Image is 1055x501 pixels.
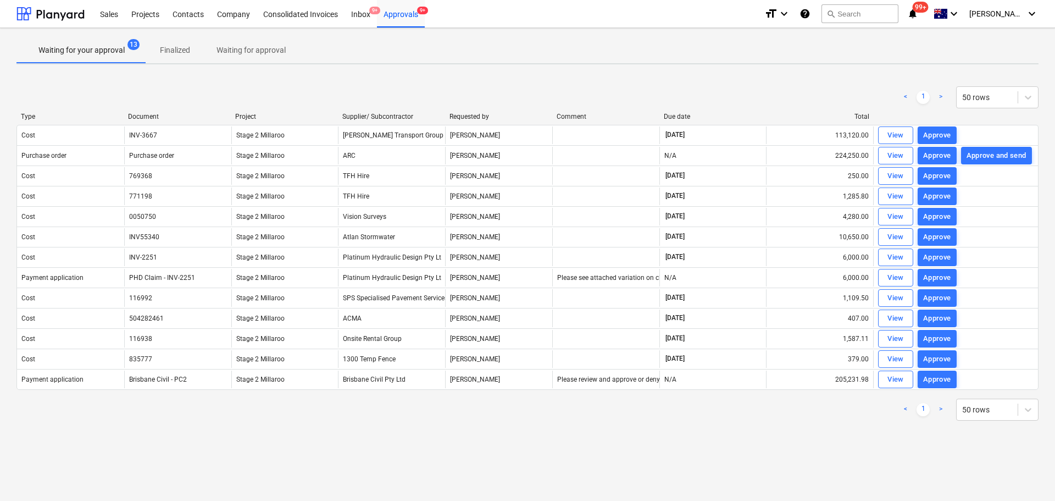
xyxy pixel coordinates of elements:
div: Approve [923,150,951,162]
a: Previous page [899,403,912,416]
div: 113,120.00 [766,126,873,144]
div: Cost [21,192,35,200]
div: 10,650.00 [766,228,873,246]
div: Cost [21,294,35,302]
p: Waiting for approval [216,45,286,56]
span: [DATE] [664,334,686,343]
div: Project [235,113,334,120]
button: View [878,371,913,388]
div: [PERSON_NAME] [445,289,552,307]
div: Purchase order [129,152,174,159]
div: View [887,333,904,345]
span: 9+ [417,7,428,14]
button: Approve [918,330,957,348]
button: Approve [918,249,957,266]
div: Approve [923,272,951,284]
div: Payment application [21,376,84,383]
div: Cost [21,213,35,221]
div: Total [771,113,869,120]
i: notifications [907,7,918,20]
div: Platinum Hydraulic Design Pty Lt [338,269,445,287]
button: Approve [918,269,957,287]
div: [PERSON_NAME] [445,350,552,368]
div: View [887,231,904,244]
div: Purchase order [21,152,66,159]
div: [PERSON_NAME] [445,147,552,164]
span: Stage 2 Millaroo [236,213,285,221]
button: View [878,310,913,327]
div: 379.00 [766,350,873,368]
div: Platinum Hydraulic Design Pty Lt [338,249,445,266]
span: [DATE] [664,252,686,262]
a: Next page [934,91,947,104]
span: search [826,9,835,18]
div: View [887,312,904,325]
span: Stage 2 Millaroo [236,254,285,261]
div: PHD Claim - INV-2251 [129,274,195,282]
div: Document [128,113,226,120]
div: 835777 [129,355,152,363]
i: keyboard_arrow_down [947,7,960,20]
div: Approve [923,231,951,244]
span: [DATE] [664,232,686,241]
button: Approve [918,188,957,205]
div: Comment [557,113,655,120]
div: Supplier/ Subcontractor [342,113,441,120]
div: [PERSON_NAME] [445,269,552,287]
div: 407.00 [766,310,873,327]
div: N/A [664,152,676,159]
div: 771198 [129,192,152,200]
div: Approve [923,312,951,325]
div: View [887,373,904,386]
button: Approve [918,208,957,225]
i: Knowledge base [799,7,810,20]
div: Due date [664,113,762,120]
i: keyboard_arrow_down [1025,7,1039,20]
button: Approve [918,289,957,307]
div: 116938 [129,335,152,343]
div: View [887,150,904,162]
div: Approve [923,190,951,203]
div: Approve [923,292,951,305]
a: Next page [934,403,947,416]
p: Finalized [160,45,190,56]
span: Stage 2 Millaroo [236,355,285,363]
div: 250.00 [766,167,873,185]
button: Approve [918,167,957,185]
span: Stage 2 Millaroo [236,152,285,159]
button: View [878,167,913,185]
span: 99+ [913,2,929,13]
span: Stage 2 Millaroo [236,131,285,139]
div: View [887,292,904,305]
span: [DATE] [664,354,686,364]
iframe: Chat Widget [1000,448,1055,501]
div: 1,109.50 [766,289,873,307]
div: INV-3667 [129,131,157,139]
div: [PERSON_NAME] [445,310,552,327]
div: TFH Hire [338,188,445,205]
button: View [878,350,913,368]
div: 116992 [129,294,152,302]
div: View [887,170,904,183]
div: [PERSON_NAME] [445,249,552,266]
button: Approve and send [961,147,1032,164]
button: View [878,330,913,348]
span: Stage 2 Millaroo [236,274,285,282]
button: Approve [918,228,957,246]
div: Cost [21,315,35,322]
button: Approve [918,126,957,144]
div: 0050750 [129,213,156,221]
div: Approve [923,129,951,142]
div: [PERSON_NAME] [445,228,552,246]
div: SPS Specialised Pavement Services [338,289,445,307]
button: View [878,126,913,144]
div: TFH Hire [338,167,445,185]
div: View [887,251,904,264]
span: Stage 2 Millaroo [236,335,285,343]
button: View [878,147,913,164]
div: Please see attached variation on claim for the temp site services drawings and council submission... [557,274,878,282]
span: Stage 2 Millaroo [236,315,285,322]
span: [PERSON_NAME] [969,9,1024,18]
div: Requested by [449,113,548,120]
